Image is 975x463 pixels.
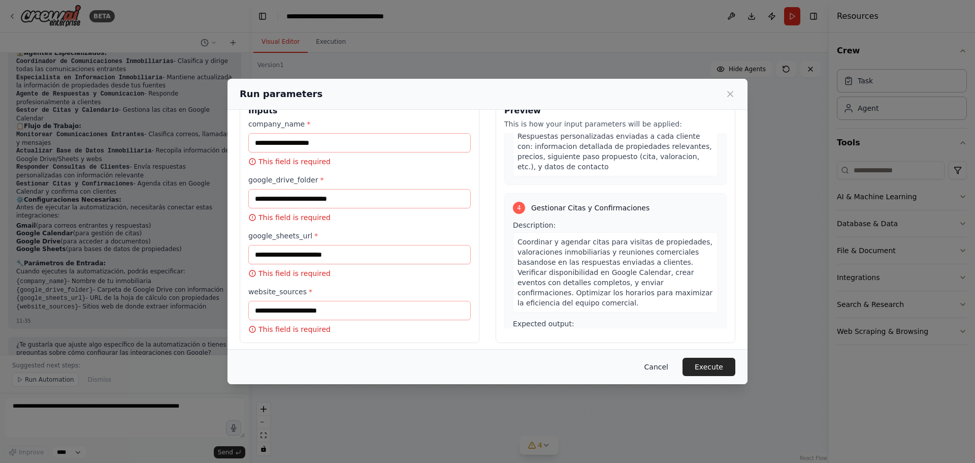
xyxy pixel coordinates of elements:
p: This field is required [248,324,471,334]
p: This field is required [248,157,471,167]
span: Coordinar y agendar citas para visitas de propiedades, valoraciones inmobiliarias y reuniones com... [517,238,712,307]
h2: Run parameters [240,87,322,101]
span: Expected output: [513,320,574,328]
label: company_name [248,119,471,129]
button: Cancel [636,358,676,376]
span: Respuestas personalizadas enviadas a cada cliente con: informacion detallada de propiedades relev... [517,132,712,171]
div: 4 [513,202,525,214]
h3: Inputs [248,105,471,117]
p: This field is required [248,268,471,279]
span: Gestionar Citas y Confirmaciones [531,203,649,213]
label: website_sources [248,287,471,297]
p: This field is required [248,212,471,223]
h3: Preview [504,105,727,117]
p: This is how your input parameters will be applied: [504,119,727,129]
button: Execute [682,358,735,376]
label: google_sheets_url [248,231,471,241]
span: Description: [513,221,556,229]
label: google_drive_folder [248,175,471,185]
